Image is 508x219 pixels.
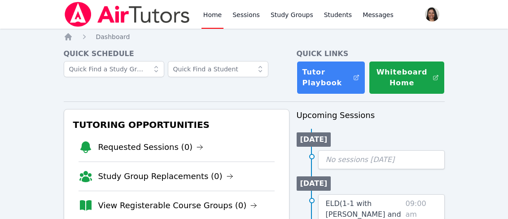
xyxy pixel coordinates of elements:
h3: Upcoming Sessions [297,109,445,122]
span: Messages [363,10,394,19]
span: Dashboard [96,33,130,40]
nav: Breadcrumb [64,32,445,41]
button: Whiteboard Home [369,61,444,94]
h4: Quick Schedule [64,48,289,59]
a: Requested Sessions (0) [98,141,204,153]
a: Dashboard [96,32,130,41]
span: No sessions [DATE] [326,155,395,164]
li: [DATE] [297,176,331,191]
h4: Quick Links [297,48,445,59]
h3: Tutoring Opportunities [71,117,282,133]
input: Quick Find a Student [168,61,268,77]
a: View Registerable Course Groups (0) [98,199,258,212]
a: Tutor Playbook [297,61,366,94]
li: [DATE] [297,132,331,147]
img: Air Tutors [64,2,191,27]
input: Quick Find a Study Group [64,61,164,77]
a: Study Group Replacements (0) [98,170,233,183]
